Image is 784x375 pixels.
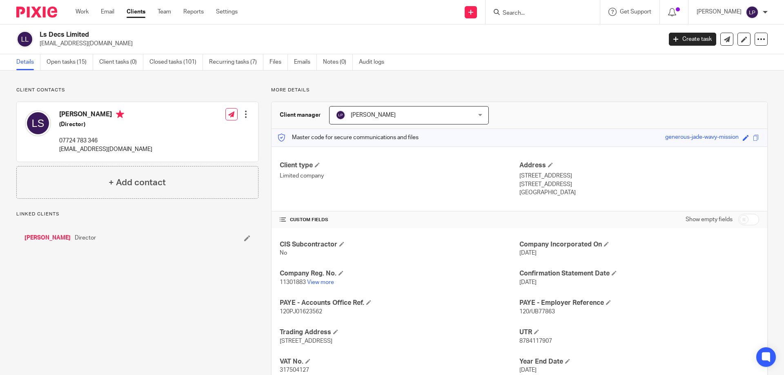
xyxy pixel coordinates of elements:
img: svg%3E [336,110,345,120]
h2: Ls Decs Limited [40,31,533,39]
span: [DATE] [519,280,537,285]
h5: (Director) [59,120,152,129]
a: View more [307,280,334,285]
a: Clients [127,8,145,16]
h4: VAT No. [280,357,519,366]
h4: [PERSON_NAME] [59,110,152,120]
p: 07724 783 346 [59,137,152,145]
p: [EMAIL_ADDRESS][DOMAIN_NAME] [40,40,657,48]
a: Open tasks (15) [47,54,93,70]
h4: Address [519,161,759,170]
h3: Client manager [280,111,321,119]
a: Files [269,54,288,70]
span: [PERSON_NAME] [351,112,396,118]
p: [STREET_ADDRESS] [519,180,759,189]
label: Show empty fields [686,215,733,224]
h4: Year End Date [519,357,759,366]
h4: Trading Address [280,328,519,337]
img: svg%3E [746,6,759,19]
h4: Company Reg. No. [280,269,519,278]
span: 11301883 [280,280,306,285]
img: Pixie [16,7,57,18]
span: 120PJ01623562 [280,309,322,315]
img: svg%3E [16,31,33,48]
a: Email [101,8,114,16]
a: Client tasks (0) [99,54,143,70]
h4: Confirmation Statement Date [519,269,759,278]
a: Closed tasks (101) [149,54,203,70]
p: [EMAIL_ADDRESS][DOMAIN_NAME] [59,145,152,153]
h4: + Add contact [109,176,166,189]
p: [PERSON_NAME] [697,8,742,16]
div: generous-jade-wavy-mission [665,133,739,142]
a: Recurring tasks (7) [209,54,263,70]
p: Linked clients [16,211,258,217]
a: Emails [294,54,317,70]
span: No [280,250,287,256]
a: Create task [669,33,716,46]
a: Team [158,8,171,16]
a: Notes (0) [323,54,353,70]
p: Master code for secure communications and files [278,133,419,142]
p: Limited company [280,172,519,180]
span: [DATE] [519,367,537,373]
span: [STREET_ADDRESS] [280,338,332,344]
a: Work [76,8,89,16]
h4: PAYE - Employer Reference [519,299,759,307]
img: svg%3E [25,110,51,136]
h4: PAYE - Accounts Office Ref. [280,299,519,307]
h4: Company Incorporated On [519,240,759,249]
a: Details [16,54,40,70]
span: Get Support [620,9,651,15]
p: [GEOGRAPHIC_DATA] [519,189,759,197]
h4: Client type [280,161,519,170]
span: Director [75,234,96,242]
input: Search [502,10,575,17]
a: Settings [216,8,238,16]
a: Audit logs [359,54,390,70]
h4: CIS Subcontractor [280,240,519,249]
h4: CUSTOM FIELDS [280,217,519,223]
p: [STREET_ADDRESS] [519,172,759,180]
i: Primary [116,110,124,118]
span: [DATE] [519,250,537,256]
span: 120/UB77863 [519,309,555,315]
p: More details [271,87,768,93]
a: [PERSON_NAME] [24,234,71,242]
span: 8784117907 [519,338,552,344]
p: Client contacts [16,87,258,93]
span: 317504127 [280,367,309,373]
h4: UTR [519,328,759,337]
a: Reports [183,8,204,16]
